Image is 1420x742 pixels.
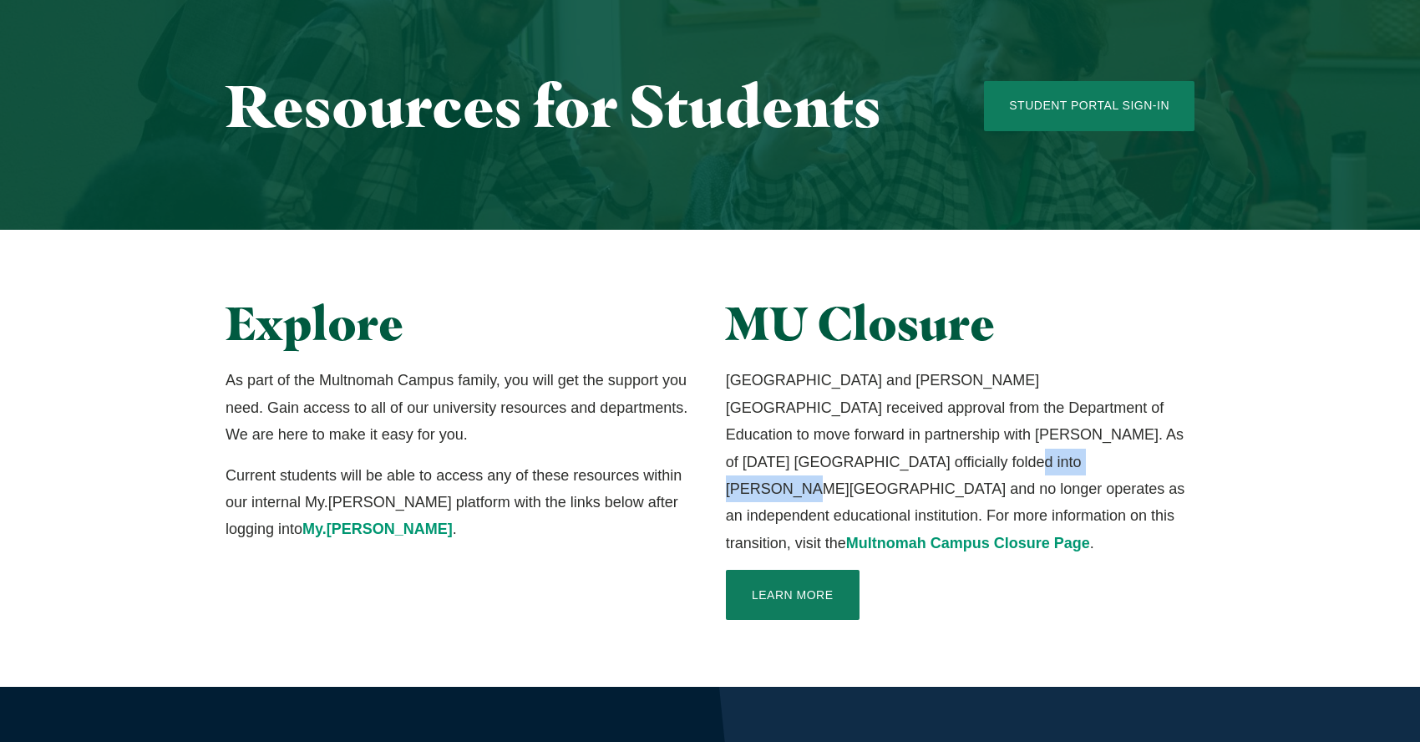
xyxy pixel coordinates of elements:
[226,297,694,350] h2: Explore
[726,297,1194,350] h2: MU Closure
[302,521,453,537] a: My.[PERSON_NAME]
[226,367,694,448] p: As part of the Multnomah Campus family, you will get the support you need. Gain access to all of ...
[726,570,860,620] a: Learn More
[226,74,917,138] h1: Resources for Students
[984,81,1194,131] a: Student Portal Sign-In
[726,367,1194,556] p: [GEOGRAPHIC_DATA] and [PERSON_NAME][GEOGRAPHIC_DATA] received approval from the Department of Edu...
[226,462,694,543] p: Current students will be able to access any of these resources within our internal My.[PERSON_NAM...
[846,535,1090,551] a: Multnomah Campus Closure Page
